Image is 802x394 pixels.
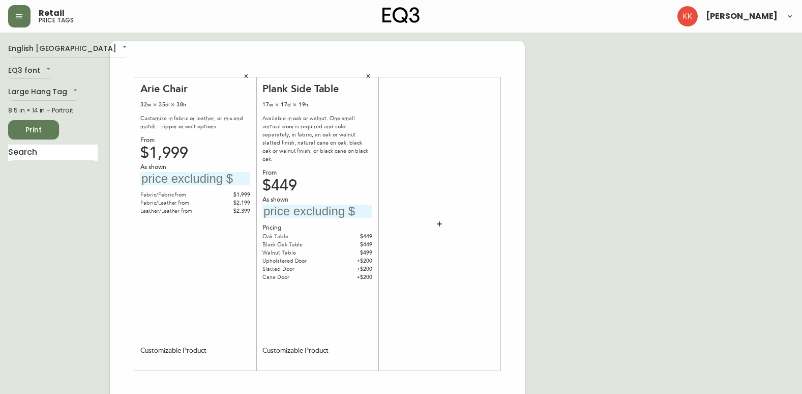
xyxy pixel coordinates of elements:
[262,257,333,265] div: Upholstered Door
[262,82,372,95] div: Plank Side Table
[140,100,250,109] div: 32w × 35d × 38h
[39,9,65,17] span: Retail
[382,7,420,23] img: logo
[140,207,214,215] div: Leather/Leather from
[140,82,250,95] div: Arie Chair
[140,199,214,207] div: Fabric/Leather from
[262,249,333,257] div: Walnut Table
[262,181,372,190] div: $449
[333,233,372,241] div: $449
[140,191,214,199] div: Fabric/Fabric from
[262,265,333,273] div: Slatted Door
[333,249,372,257] div: $499
[677,6,698,26] img: b8dbcfffdcfee2b8a086673f95cad94a
[140,172,250,186] input: price excluding $
[333,257,372,265] div: + $200
[214,191,250,199] div: $1,999
[39,17,74,23] h5: price tags
[8,120,59,139] button: Print
[262,115,372,163] div: Available in oak or walnut. One small vertical door is required and sold separately, in fabric, a...
[262,205,372,218] input: price excluding $
[262,241,333,249] div: Black Oak Table
[262,169,277,177] span: From
[8,145,98,161] input: Search
[333,265,372,273] div: + $200
[262,346,329,355] div: Customizable Product
[8,84,79,101] div: Large Hang Tag
[333,241,372,249] div: $449
[16,124,51,136] span: Print
[214,207,250,215] div: $2,399
[140,346,206,355] div: Customizable Product
[262,195,290,205] span: As shown
[262,233,333,241] div: Oak Table
[262,273,333,282] div: Cane Door
[262,100,372,109] div: 17w × 17d × 19h
[706,12,778,20] span: [PERSON_NAME]
[140,115,250,131] div: Customize in fabric or leather, or mix and match – zipper or welt options.
[262,223,372,233] div: Pricing
[333,273,372,282] div: + $200
[140,163,168,172] span: As shown
[8,63,52,79] div: EQ3 font
[140,136,155,144] span: From
[214,199,250,207] div: $2,199
[8,106,98,115] div: 8.5 in × 14 in – Portrait
[140,149,250,158] div: $1,999
[8,41,129,58] div: English [GEOGRAPHIC_DATA]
